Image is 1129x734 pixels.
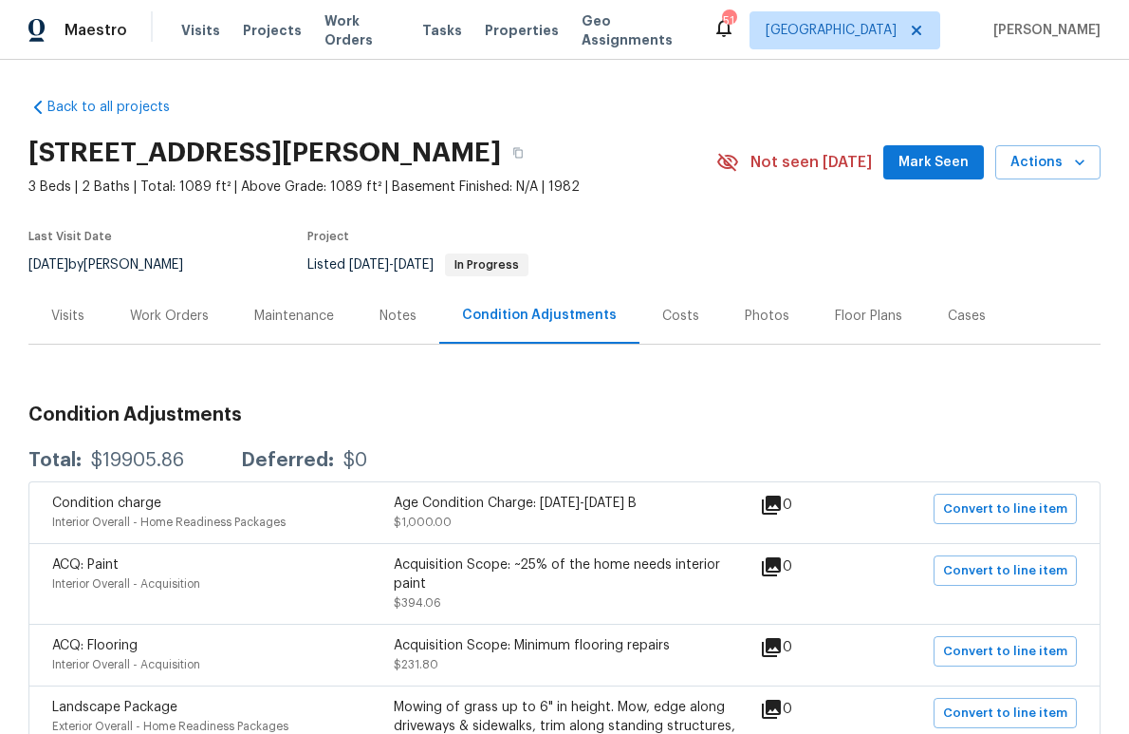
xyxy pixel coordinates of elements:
div: $0 [343,451,367,470]
span: Convert to line item [943,641,1067,663]
span: $394.06 [394,597,441,609]
button: Actions [995,145,1101,180]
span: Convert to line item [943,703,1067,725]
span: Project [307,231,349,242]
span: Interior Overall - Acquisition [52,659,200,670]
div: Acquisition Scope: ~25% of the home needs interior paint [394,555,735,593]
span: Maestro [65,21,127,40]
div: 0 [760,494,853,517]
div: Total: [28,451,82,470]
button: Copy Address [501,136,535,170]
div: Floor Plans [835,307,902,326]
span: Interior Overall - Home Readiness Packages [52,517,286,528]
span: Work Orders [324,11,400,49]
span: [DATE] [28,258,68,272]
span: Condition charge [52,497,161,510]
div: 0 [760,636,853,659]
div: by [PERSON_NAME] [28,254,206,276]
span: Tasks [422,24,462,37]
span: [PERSON_NAME] [986,21,1101,40]
span: Projects [243,21,302,40]
div: Maintenance [254,307,334,326]
div: 0 [760,698,853,721]
span: In Progress [447,259,527,271]
div: Notes [379,307,416,326]
span: Visits [181,21,220,40]
span: Listed [307,258,528,272]
button: Convert to line item [934,555,1077,586]
button: Convert to line item [934,636,1077,667]
span: Last Visit Date [28,231,112,242]
span: Geo Assignments [582,11,690,49]
div: 51 [722,11,735,30]
button: Convert to line item [934,698,1077,728]
span: Convert to line item [943,499,1067,520]
div: Age Condition Charge: [DATE]-[DATE] B [394,494,735,513]
div: Cases [948,307,986,326]
div: 0 [760,555,853,578]
div: Photos [745,307,789,326]
div: Visits [51,307,84,326]
span: - [349,258,434,272]
span: Exterior Overall - Home Readiness Packages [52,721,288,732]
span: Mark Seen [898,151,969,175]
button: Convert to line item [934,494,1077,524]
span: $231.80 [394,659,438,670]
div: Acquisition Scope: Minimum flooring repairs [394,636,735,655]
a: Back to all projects [28,98,211,117]
span: Interior Overall - Acquisition [52,578,200,590]
span: Convert to line item [943,560,1067,582]
span: [DATE] [394,258,434,272]
span: [GEOGRAPHIC_DATA] [766,21,897,40]
h3: Condition Adjustments [28,405,1101,424]
button: Mark Seen [883,145,984,180]
div: Costs [662,307,699,326]
div: Deferred: [241,451,334,470]
span: $1,000.00 [394,517,452,528]
span: Properties [485,21,559,40]
span: ACQ: Paint [52,558,119,572]
div: Work Orders [130,307,209,326]
div: $19905.86 [91,451,184,470]
span: Not seen [DATE] [750,153,872,172]
span: Actions [1010,151,1085,175]
div: Condition Adjustments [462,306,617,325]
span: 3 Beds | 2 Baths | Total: 1089 ft² | Above Grade: 1089 ft² | Basement Finished: N/A | 1982 [28,178,716,197]
h2: [STREET_ADDRESS][PERSON_NAME] [28,143,501,162]
span: ACQ: Flooring [52,639,138,652]
span: Landscape Package [52,701,177,714]
span: [DATE] [349,258,389,272]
